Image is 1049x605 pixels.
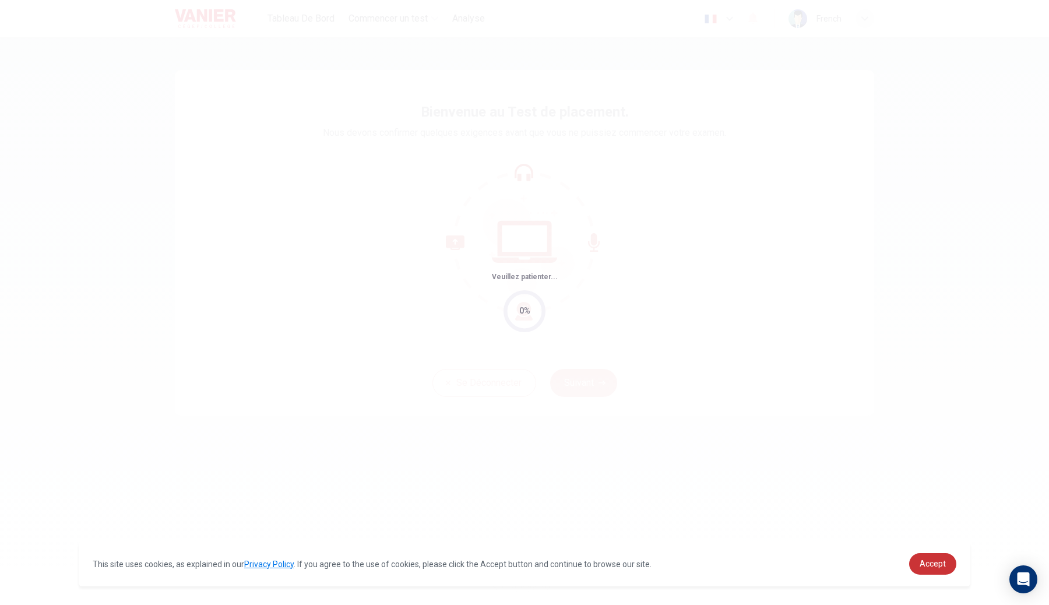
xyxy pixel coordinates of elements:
[1009,565,1037,593] div: Open Intercom Messenger
[519,304,530,318] div: 0%
[920,559,946,568] span: Accept
[909,553,956,575] a: dismiss cookie message
[492,273,558,281] span: Veuillez patienter...
[79,541,970,586] div: cookieconsent
[93,560,652,569] span: This site uses cookies, as explained in our . If you agree to the use of cookies, please click th...
[244,560,294,569] a: Privacy Policy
